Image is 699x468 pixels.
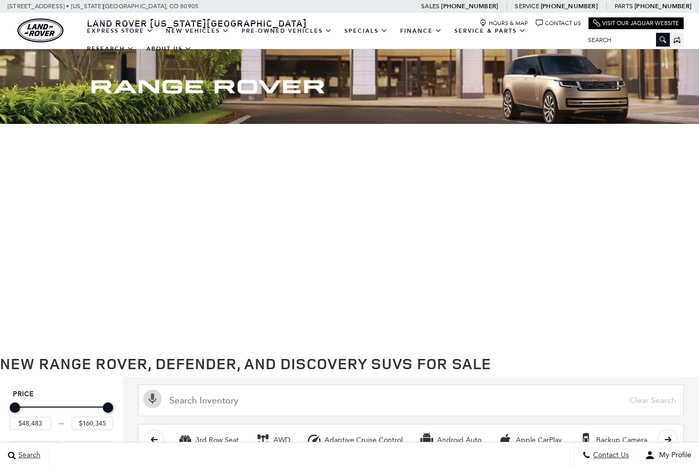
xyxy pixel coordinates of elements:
div: AWD [273,436,290,445]
a: Contact Us [536,19,581,27]
div: Android Auto [437,436,482,445]
button: user-profile-menu [637,442,699,468]
a: Research [81,40,140,58]
div: Maximum Price [103,402,113,413]
div: Backup Camera [578,433,594,448]
button: scroll right [658,430,678,450]
a: land-rover [17,18,63,42]
div: Adaptive Cruise Control [307,433,322,448]
input: Search [580,34,670,46]
a: Finance [394,22,448,40]
div: 3rd Row Seat [178,433,193,448]
button: Android AutoAndroid Auto [413,430,487,451]
button: 3rd Row Seat3rd Row Seat [172,430,245,451]
a: Visit Our Jaguar Website [593,19,679,27]
span: Parts [615,3,633,10]
a: [PHONE_NUMBER] [541,2,598,10]
div: Apple CarPlay [516,436,562,445]
button: Backup CameraBackup Camera [573,430,653,451]
button: Adaptive Cruise ControlAdaptive Cruise Control [301,430,408,451]
a: Specials [338,22,394,40]
div: Backup Camera [596,436,647,445]
a: Land Rover [US_STATE][GEOGRAPHIC_DATA] [81,17,313,29]
span: Contact Us [591,451,629,460]
div: Android Auto [419,433,434,448]
a: Service & Parts [448,22,532,40]
nav: Main Navigation [81,22,580,58]
span: Sales [421,3,440,10]
img: Land Rover [17,18,63,42]
h5: Price [13,390,110,399]
button: Apple CarPlayApple CarPlay [492,430,567,451]
a: [PHONE_NUMBER] [441,2,498,10]
span: Search [16,451,40,460]
a: EXPRESS STORE [81,22,160,40]
svg: Click to toggle on voice search [143,390,162,408]
span: Land Rover [US_STATE][GEOGRAPHIC_DATA] [87,17,307,29]
div: AWD [255,433,271,448]
div: Minimum Price [10,402,20,413]
span: Service [515,3,539,10]
input: Search Inventory [138,385,684,416]
div: Adaptive Cruise Control [324,436,403,445]
button: AWDAWD [250,430,296,451]
div: Apple CarPlay [498,433,513,448]
input: Maximum [72,417,113,430]
div: 3rd Row Seat [195,436,239,445]
a: About Us [140,40,198,58]
div: Price [10,399,113,430]
a: [PHONE_NUMBER] [635,2,691,10]
span: My Profile [655,451,691,460]
button: scroll left [144,430,164,450]
a: Pre-Owned Vehicles [235,22,338,40]
a: [STREET_ADDRESS] • [US_STATE][GEOGRAPHIC_DATA], CO 80905 [8,3,199,10]
a: New Vehicles [160,22,235,40]
a: Hours & Map [479,19,528,27]
input: Minimum [10,417,51,430]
